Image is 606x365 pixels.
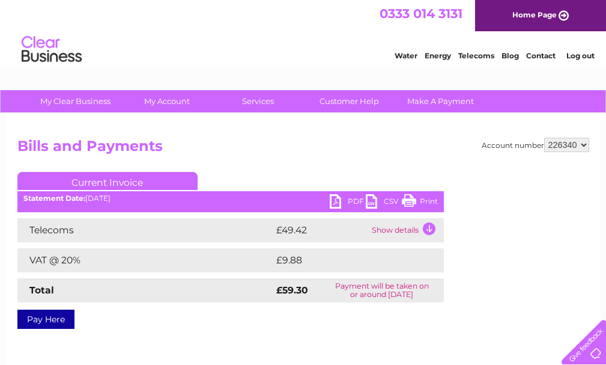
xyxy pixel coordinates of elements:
[366,194,402,212] a: CSV
[276,284,308,296] strong: £59.30
[20,7,587,58] div: Clear Business is a trading name of Verastar Limited (registered in [GEOGRAPHIC_DATA] No. 3667643...
[117,90,216,112] a: My Account
[395,51,417,60] a: Water
[26,90,125,112] a: My Clear Business
[501,51,519,60] a: Blog
[17,310,74,329] a: Pay Here
[273,248,417,272] td: £9.88
[17,172,198,190] a: Current Invoice
[369,218,444,242] td: Show details
[300,90,399,112] a: Customer Help
[380,6,462,21] a: 0333 014 3131
[208,90,308,112] a: Services
[23,194,85,203] b: Statement Date:
[330,194,366,212] a: PDF
[391,90,490,112] a: Make A Payment
[21,31,82,68] img: logo.png
[17,248,273,272] td: VAT @ 20%
[458,51,494,60] a: Telecoms
[425,51,451,60] a: Energy
[17,218,273,242] td: Telecoms
[320,278,444,302] td: Payment will be taken on or around [DATE]
[566,51,595,60] a: Log out
[526,51,556,60] a: Contact
[17,194,444,203] div: [DATE]
[482,138,589,152] div: Account number
[29,284,54,296] strong: Total
[17,138,589,161] h2: Bills and Payments
[402,194,438,212] a: Print
[273,218,369,242] td: £49.42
